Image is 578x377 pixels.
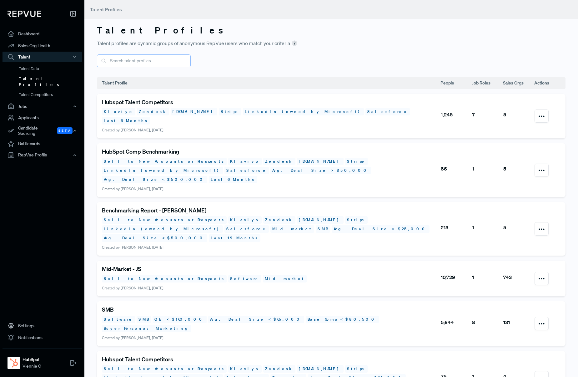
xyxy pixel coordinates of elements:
a: Dashboard [3,28,82,40]
div: Stripe [345,216,368,224]
a: HubSpotHubSpotViennie C [3,349,82,372]
th: People [440,77,472,89]
div: Last 12 Months [209,234,260,242]
div: Sell to New Accounts or Prospects [102,275,227,283]
h5: Hubspot Talent Competitors [102,99,440,106]
div: Software [228,275,261,283]
div: Base Comp < $80,500 [306,316,379,323]
h5: SMB [102,306,440,313]
a: Applicants [3,112,82,124]
button: Jobs [3,101,82,112]
div: Klaviyo [228,216,262,224]
input: Search talent profiles [97,54,191,67]
a: Talent Profiles [11,74,90,90]
div: SMB [137,316,151,323]
button: Talent [3,52,82,62]
h6: 10,729 [441,274,471,280]
h6: 1,245 [441,112,471,118]
span: Created by [PERSON_NAME], [DATE] [102,335,163,340]
div: [DOMAIN_NAME] [297,365,344,373]
div: LinkedIn (owned by Microsoft) [102,225,223,233]
div: Avg. Deal Size < $500,000 [102,234,207,242]
div: [DOMAIN_NAME] [171,108,217,115]
h6: 1 [472,225,503,231]
h6: 8 [472,319,503,325]
div: Salesforce [365,108,410,115]
a: Battlecards [3,138,82,150]
th: Job Roles [472,77,503,89]
div: Stripe [219,108,241,115]
div: Sell to New Accounts or Prospects [102,158,227,165]
strong: HubSpot [23,356,41,363]
h5: HubSpot Comp Benchmarking [102,148,440,155]
button: Candidate Sourcing Beta [3,124,82,138]
h5: Benchmarking Report - [PERSON_NAME] [102,207,440,214]
div: [DOMAIN_NAME] [297,158,344,165]
h6: 7 [472,112,503,118]
a: Talent Competitors [11,90,90,100]
h6: 5 [503,166,534,172]
div: Salesforce [224,167,269,174]
div: Last 6 Months [102,117,150,125]
img: RepVue [8,11,41,17]
div: Klaviyo [228,365,262,373]
th: Talent Profile [97,77,440,89]
div: Sell to New Accounts or Prospects [102,365,227,373]
a: Settings [3,320,82,332]
div: Stripe [345,158,368,165]
div: Software [102,316,135,323]
h5: Hubspot Talent Competitors [102,356,440,363]
h6: 5 [503,225,534,231]
div: Mid-market [270,225,314,233]
span: Created by [PERSON_NAME], [DATE] [102,285,163,291]
span: Talent Profiles [90,6,122,13]
div: LinkedIn (owned by Microsoft) [243,108,364,115]
div: OTE < $160,000 [153,316,207,323]
div: Avg. Deal Size > $50,000 [270,167,371,174]
h6: 1 [472,166,503,172]
div: Sell to New Accounts or Prospects [102,216,227,224]
span: Created by [PERSON_NAME], [DATE] [102,127,163,133]
div: Zendesk [263,365,295,373]
span: Beta [57,127,73,134]
div: Mid-market [263,275,307,283]
div: Avg. Deal Size > $25,000 [332,225,430,233]
div: Klaviyo [102,108,135,115]
h6: 1 [472,274,503,280]
div: Salesforce [224,225,269,233]
img: HubSpot [9,358,19,368]
div: SMB [316,225,330,233]
div: Klaviyo [228,158,262,165]
span: Created by [PERSON_NAME], [DATE] [102,245,163,250]
div: Last 6 Months [209,176,257,183]
div: Candidate Sourcing [3,124,82,138]
div: Stripe [345,365,368,373]
h6: 743 [503,274,534,280]
th: Sales Orgs [503,77,534,89]
span: Talent profiles are dynamic groups of anonymous RepVue users who match your criteria [97,39,297,47]
div: Zendesk [263,158,295,165]
h5: Mid-Market - JS [102,266,440,273]
h6: 5,644 [441,319,471,325]
span: Created by [PERSON_NAME], [DATE] [102,186,163,191]
h3: Talent Profiles [97,25,297,36]
div: Zendesk [137,108,169,115]
button: RepVue Profile [3,150,82,160]
div: Avg. Deal Size < $500,000 [102,176,207,183]
h6: 131 [503,319,534,325]
h6: 86 [441,166,471,172]
h6: 5 [503,112,534,118]
div: LinkedIn (owned by Microsoft) [102,167,223,174]
h6: 213 [441,225,471,231]
div: Buyer Persona: Marketing [102,325,191,332]
th: Actions [534,77,565,89]
div: [DOMAIN_NAME] [297,216,344,224]
a: Notifications [3,332,82,344]
a: Sales Org Health [3,40,82,52]
div: Zendesk [263,216,295,224]
div: Avg. Deal Size < $65,000 [208,316,304,323]
span: Viennie C [23,363,41,369]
